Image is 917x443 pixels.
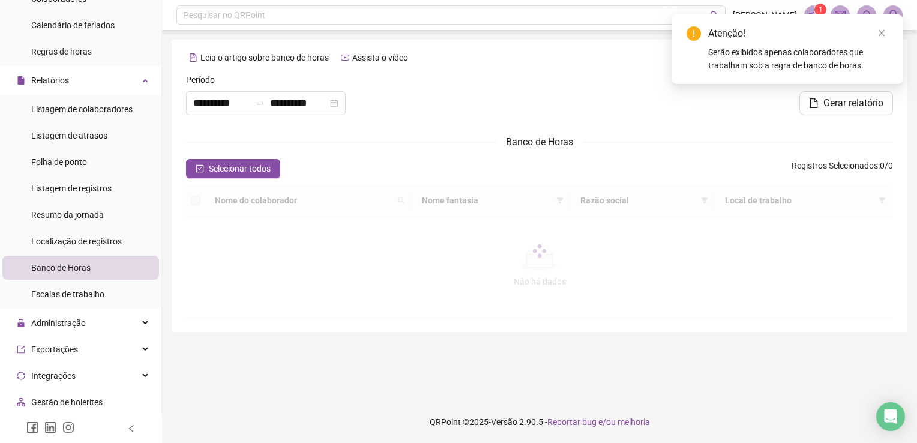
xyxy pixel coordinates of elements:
span: mail [835,10,846,20]
span: export [17,345,25,354]
img: 84265 [884,6,902,24]
span: close [877,29,886,37]
a: Close [875,26,888,40]
span: Resumo da jornada [31,210,104,220]
span: Escalas de trabalho [31,289,104,299]
span: check-square [196,164,204,173]
span: Leia o artigo sobre banco de horas [200,53,329,62]
span: Administração [31,318,86,328]
div: Open Intercom Messenger [876,402,905,431]
footer: QRPoint © 2025 - 2.90.5 - [162,401,917,443]
span: Banco de Horas [31,263,91,273]
span: Banco de Horas [506,136,573,148]
span: file [17,76,25,85]
span: 1 [819,5,823,14]
span: swap-right [256,98,265,108]
span: Gestão de holerites [31,397,103,407]
span: Integrações [31,371,76,381]
span: Listagem de atrasos [31,131,107,140]
span: Versão [491,417,517,427]
span: Calendário de feriados [31,20,115,30]
span: to [256,98,265,108]
span: instagram [62,421,74,433]
span: Gerar relatório [823,96,883,110]
span: youtube [341,53,349,62]
span: Listagem de colaboradores [31,104,133,114]
div: Atenção! [708,26,888,41]
span: Assista o vídeo [352,53,408,62]
span: Relatórios [31,76,69,85]
span: Listagem de registros [31,184,112,193]
span: file [809,98,819,108]
div: Serão exibidos apenas colaboradores que trabalham sob a regra de banco de horas. [708,46,888,72]
span: Reportar bug e/ou melhoria [547,417,650,427]
span: bell [861,10,872,20]
span: [PERSON_NAME] [733,8,797,22]
span: exclamation-circle [687,26,701,41]
span: Exportações [31,345,78,354]
span: file-text [189,53,197,62]
span: Folha de ponto [31,157,87,167]
span: search [710,11,719,20]
span: apartment [17,398,25,406]
span: Regras de horas [31,47,92,56]
span: sync [17,372,25,380]
span: linkedin [44,421,56,433]
span: Período [186,73,215,86]
span: left [127,424,136,433]
span: : 0 / 0 [792,159,893,178]
span: Localização de registros [31,237,122,246]
span: lock [17,319,25,327]
sup: 1 [814,4,826,16]
span: facebook [26,421,38,433]
span: Registros Selecionados [792,161,878,170]
button: Gerar relatório [799,91,893,115]
span: notification [808,10,819,20]
button: Selecionar todos [186,159,280,178]
span: Selecionar todos [209,162,271,175]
